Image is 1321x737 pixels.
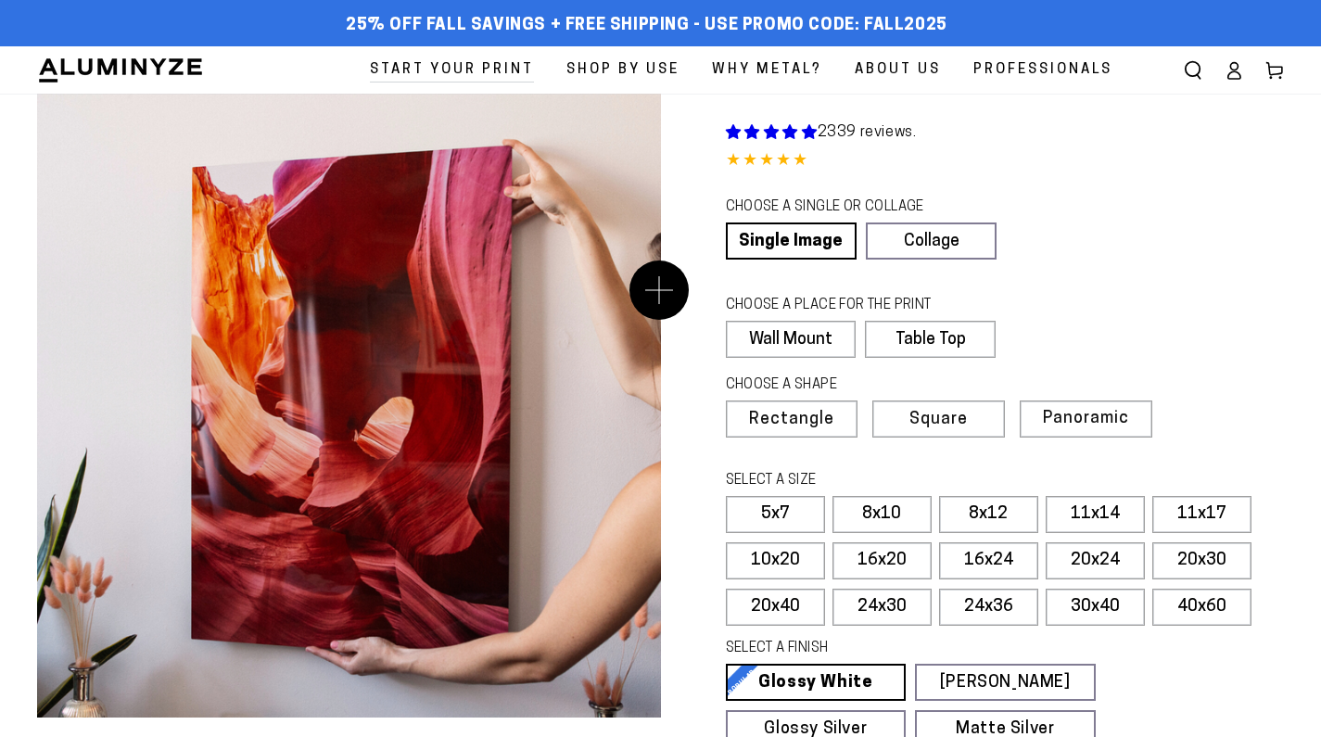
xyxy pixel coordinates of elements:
span: Start Your Print [370,57,534,83]
a: Shop By Use [553,46,693,94]
div: 4.84 out of 5.0 stars [726,148,1285,175]
label: 16x24 [939,542,1038,579]
label: 20x30 [1152,542,1251,579]
label: 8x12 [939,496,1038,533]
label: 16x20 [832,542,932,579]
a: About Us [841,46,955,94]
span: Why Metal? [712,57,822,83]
label: Table Top [865,321,996,358]
a: [PERSON_NAME] [915,664,1096,701]
legend: CHOOSE A PLACE FOR THE PRINT [726,296,979,316]
legend: SELECT A SIZE [726,471,1054,491]
label: 10x20 [726,542,825,579]
label: 20x24 [1046,542,1145,579]
label: Wall Mount [726,321,857,358]
span: 25% off FALL Savings + Free Shipping - Use Promo Code: FALL2025 [346,16,947,36]
span: Rectangle [749,412,834,428]
a: Professionals [959,46,1126,94]
a: Single Image [726,222,857,260]
span: Shop By Use [566,57,680,83]
label: 11x14 [1046,496,1145,533]
a: Why Metal? [698,46,836,94]
label: 11x17 [1152,496,1251,533]
legend: CHOOSE A SHAPE [726,375,982,396]
label: 24x30 [832,589,932,626]
label: 24x36 [939,589,1038,626]
span: About Us [855,57,941,83]
label: 20x40 [726,589,825,626]
label: 5x7 [726,496,825,533]
label: 40x60 [1152,589,1251,626]
legend: SELECT A FINISH [726,639,1054,659]
span: Panoramic [1043,410,1129,427]
label: 8x10 [832,496,932,533]
span: Square [909,412,968,428]
label: 30x40 [1046,589,1145,626]
img: Aluminyze [37,57,204,84]
a: Glossy White [726,664,907,701]
summary: Search our site [1173,50,1213,91]
a: Collage [866,222,997,260]
span: Professionals [973,57,1112,83]
a: Start Your Print [356,46,548,94]
legend: CHOOSE A SINGLE OR COLLAGE [726,197,980,218]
